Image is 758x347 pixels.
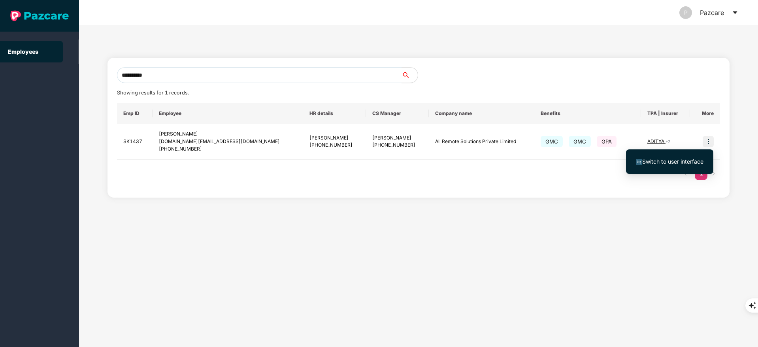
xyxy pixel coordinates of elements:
[372,134,422,142] div: [PERSON_NAME]
[642,158,703,165] span: Switch to user interface
[366,103,429,124] th: CS Manager
[8,48,38,55] a: Employees
[707,168,720,180] li: Next Page
[309,134,360,142] div: [PERSON_NAME]
[711,171,716,176] span: right
[159,130,297,138] div: [PERSON_NAME]
[690,103,720,124] th: More
[641,103,690,124] th: TPA | Insurer
[117,90,189,96] span: Showing results for 1 records.
[153,103,303,124] th: Employee
[117,103,153,124] th: Emp ID
[707,168,720,180] button: right
[117,124,153,160] td: SK1437
[534,103,641,124] th: Benefits
[372,141,422,149] div: [PHONE_NUMBER]
[402,72,418,78] span: search
[429,124,534,160] td: All Remote Solutions Private Limited
[309,141,360,149] div: [PHONE_NUMBER]
[303,103,366,124] th: HR details
[684,6,688,19] span: P
[732,9,738,16] span: caret-down
[636,159,642,165] img: svg+xml;base64,PHN2ZyB4bWxucz0iaHR0cDovL3d3dy53My5vcmcvMjAwMC9zdmciIHdpZHRoPSIxNiIgaGVpZ2h0PSIxNi...
[597,136,617,147] span: GPA
[647,138,666,144] span: ADITYA
[541,136,563,147] span: GMC
[666,139,670,144] span: + 2
[429,103,534,124] th: Company name
[159,145,297,153] div: [PHONE_NUMBER]
[569,136,591,147] span: GMC
[402,67,418,83] button: search
[703,136,714,147] img: icon
[159,138,297,145] div: [DOMAIN_NAME][EMAIL_ADDRESS][DOMAIN_NAME]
